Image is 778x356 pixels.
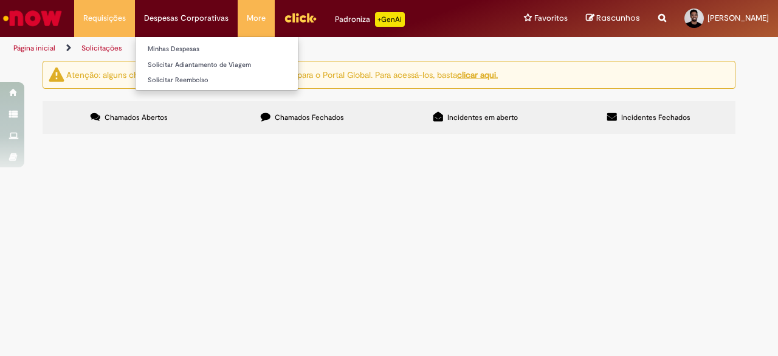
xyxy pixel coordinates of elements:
[81,43,122,53] a: Solicitações
[335,12,405,27] div: Padroniza
[457,69,498,80] a: clicar aqui.
[596,12,640,24] span: Rascunhos
[1,6,64,30] img: ServiceNow
[707,13,769,23] span: [PERSON_NAME]
[275,113,344,122] span: Chamados Fechados
[135,37,298,91] ul: Despesas Corporativas
[13,43,55,53] a: Página inicial
[247,12,266,24] span: More
[375,12,405,27] p: +GenAi
[534,12,568,24] span: Favoritos
[83,12,126,24] span: Requisições
[447,113,518,122] span: Incidentes em aberto
[621,113,690,122] span: Incidentes Fechados
[136,58,298,72] a: Solicitar Adiantamento de Viagem
[586,13,640,24] a: Rascunhos
[9,37,509,60] ul: Trilhas de página
[136,43,298,56] a: Minhas Despesas
[284,9,317,27] img: click_logo_yellow_360x200.png
[136,74,298,87] a: Solicitar Reembolso
[105,113,168,122] span: Chamados Abertos
[66,69,498,80] ng-bind-html: Atenção: alguns chamados relacionados a T.I foram migrados para o Portal Global. Para acessá-los,...
[144,12,229,24] span: Despesas Corporativas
